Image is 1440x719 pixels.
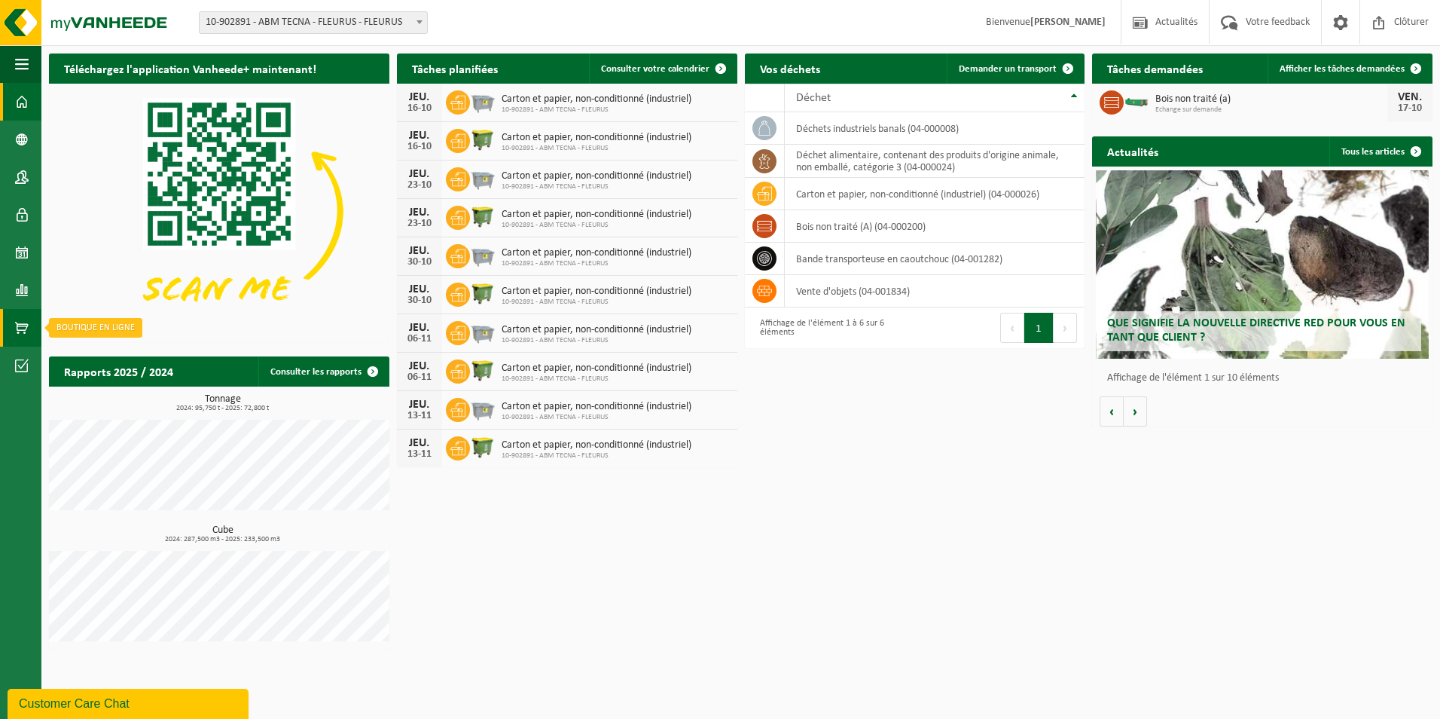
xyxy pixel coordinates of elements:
[404,437,435,449] div: JEU.
[470,357,496,383] img: WB-1100-HPE-GN-50
[470,280,496,306] img: WB-1100-HPE-GN-50
[1000,313,1024,343] button: Previous
[404,372,435,383] div: 06-11
[470,203,496,229] img: WB-1100-HPE-GN-50
[404,219,435,229] div: 23-10
[258,356,388,387] a: Consulter les rapports
[404,142,435,152] div: 16-10
[1107,317,1405,344] span: Que signifie la nouvelle directive RED pour vous en tant que client ?
[49,84,389,339] img: Download de VHEPlus App
[56,525,389,543] h3: Cube
[1030,17,1106,28] strong: [PERSON_NAME]
[502,247,691,259] span: Carton et papier, non-conditionné (industriel)
[502,93,691,106] span: Carton et papier, non-conditionné (industriel)
[502,106,691,115] span: 10-902891 - ABM TECNA - FLEURUS
[470,127,496,152] img: WB-1100-HPE-GN-50
[200,12,427,33] span: 10-902891 - ABM TECNA - FLEURUS - FLEURUS
[404,411,435,421] div: 13-11
[502,259,691,268] span: 10-902891 - ABM TECNA - FLEURUS
[1124,396,1147,427] button: Volgende
[502,451,691,460] span: 10-902891 - ABM TECNA - FLEURUS
[470,434,496,460] img: WB-1100-HPE-GN-50
[785,243,1085,275] td: bande transporteuse en caoutchouc (04-001282)
[502,144,691,153] span: 10-902891 - ABM TECNA - FLEURUS
[1155,106,1387,115] span: Echange sur demande
[502,221,691,230] span: 10-902891 - ABM TECNA - FLEURUS
[56,394,389,412] h3: Tonnage
[1124,94,1149,108] img: HK-XC-10-GN-00
[502,375,691,384] span: 10-902891 - ABM TECNA - FLEURUS
[502,286,691,298] span: Carton et papier, non-conditionné (industriel)
[745,54,835,83] h2: Vos déchets
[49,54,331,83] h2: Téléchargez l'application Vanheede+ maintenant!
[404,283,435,295] div: JEU.
[502,182,691,191] span: 10-902891 - ABM TECNA - FLEURUS
[1096,170,1429,359] a: Que signifie la nouvelle directive RED pour vous en tant que client ?
[1100,396,1124,427] button: Vorige
[1268,54,1431,84] a: Afficher les tâches demandées
[1024,313,1054,343] button: 1
[470,319,496,344] img: WB-2500-GAL-GY-01
[404,180,435,191] div: 23-10
[502,132,691,144] span: Carton et papier, non-conditionné (industriel)
[404,245,435,257] div: JEU.
[752,311,908,344] div: Affichage de l'élément 1 à 6 sur 6 éléments
[404,130,435,142] div: JEU.
[404,449,435,460] div: 13-11
[502,439,691,451] span: Carton et papier, non-conditionné (industriel)
[470,88,496,114] img: WB-2500-GAL-GY-01
[502,209,691,221] span: Carton et papier, non-conditionné (industriel)
[1155,93,1387,106] span: Bois non traité (a)
[502,324,691,336] span: Carton et papier, non-conditionné (industriel)
[785,112,1085,145] td: déchets industriels banals (04-000008)
[470,165,496,191] img: WB-2500-GAL-GY-01
[404,207,435,219] div: JEU.
[785,275,1085,307] td: vente d'objets (04-001834)
[470,242,496,268] img: WB-2500-GAL-GY-01
[56,536,389,543] span: 2024: 287,500 m3 - 2025: 233,500 m3
[1092,136,1173,166] h2: Actualités
[404,168,435,180] div: JEU.
[796,92,831,104] span: Déchet
[397,54,513,83] h2: Tâches planifiées
[1329,136,1431,167] a: Tous les articles
[199,11,428,34] span: 10-902891 - ABM TECNA - FLEURUS - FLEURUS
[49,356,188,386] h2: Rapports 2025 / 2024
[502,170,691,182] span: Carton et papier, non-conditionné (industriel)
[404,360,435,372] div: JEU.
[947,54,1083,84] a: Demander un transport
[8,686,252,719] iframe: chat widget
[1092,54,1218,83] h2: Tâches demandées
[404,91,435,103] div: JEU.
[1107,373,1425,384] p: Affichage de l'élément 1 sur 10 éléments
[785,145,1085,178] td: déchet alimentaire, contenant des produits d'origine animale, non emballé, catégorie 3 (04-000024)
[404,334,435,344] div: 06-11
[502,298,691,307] span: 10-902891 - ABM TECNA - FLEURUS
[404,399,435,411] div: JEU.
[785,178,1085,210] td: carton et papier, non-conditionné (industriel) (04-000026)
[601,64,709,74] span: Consulter votre calendrier
[589,54,736,84] a: Consulter votre calendrier
[470,396,496,421] img: WB-2500-GAL-GY-01
[502,363,691,375] span: Carton et papier, non-conditionné (industriel)
[404,322,435,334] div: JEU.
[1054,313,1077,343] button: Next
[785,210,1085,243] td: bois non traité (A) (04-000200)
[1395,91,1425,103] div: VEN.
[502,413,691,422] span: 10-902891 - ABM TECNA - FLEURUS
[1395,103,1425,114] div: 17-10
[404,257,435,268] div: 30-10
[56,405,389,412] span: 2024: 95,750 t - 2025: 72,800 t
[959,64,1057,74] span: Demander un transport
[502,336,691,345] span: 10-902891 - ABM TECNA - FLEURUS
[1280,64,1405,74] span: Afficher les tâches demandées
[404,103,435,114] div: 16-10
[404,295,435,306] div: 30-10
[502,401,691,413] span: Carton et papier, non-conditionné (industriel)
